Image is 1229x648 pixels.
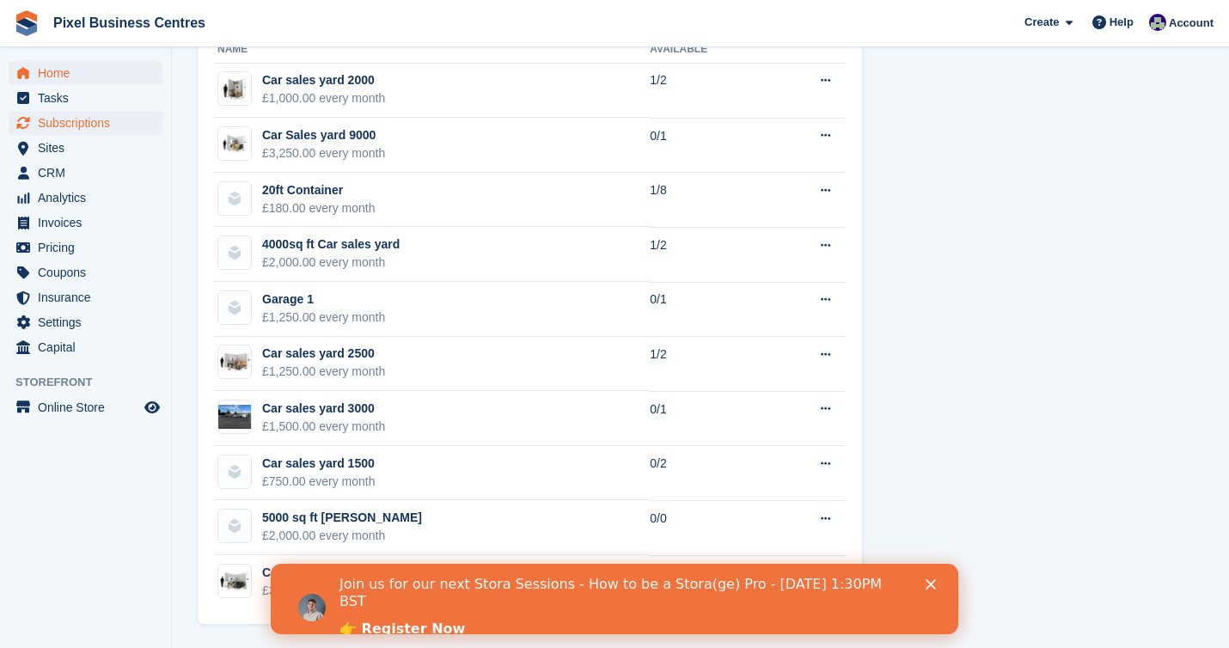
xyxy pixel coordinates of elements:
img: blank-unit-type-icon-ffbac7b88ba66c5e286b0e438baccc4b9c83835d4c34f86887a83fc20ec27e7b.svg [218,182,251,215]
div: Car sales yard 2500 [262,345,385,363]
img: blank-unit-type-icon-ffbac7b88ba66c5e286b0e438baccc4b9c83835d4c34f86887a83fc20ec27e7b.svg [218,510,251,542]
a: menu [9,136,162,160]
span: Help [1110,14,1134,31]
span: Account [1169,15,1214,32]
span: Create [1024,14,1059,31]
div: Garage 1 [262,290,385,309]
img: stora-icon-8386f47178a22dfd0bd8f6a31ec36ba5ce8667c1dd55bd0f319d3a0aa187defe.svg [14,10,40,36]
span: Insurance [38,285,141,309]
a: menu [9,260,162,284]
div: Car sales yard 7000 [262,564,385,582]
img: 25.jpg [218,76,251,101]
div: £2,000.00 every month [262,254,400,272]
a: Preview store [142,397,162,418]
a: menu [9,285,162,309]
td: 1/2 [650,337,770,392]
a: menu [9,61,162,85]
div: £180.00 every month [262,199,376,217]
div: £3,250.00 every month [262,144,385,162]
a: menu [9,86,162,110]
div: £3,500.00 every month [262,582,385,600]
span: Storefront [15,374,171,391]
span: Subscriptions [38,111,141,135]
iframe: Intercom live chat banner [271,564,958,634]
a: menu [9,395,162,419]
span: Capital [38,335,141,359]
a: menu [9,111,162,135]
div: 4000sq ft Car sales yard [262,235,400,254]
th: Available [650,36,770,64]
img: 100.jpg [218,350,251,375]
td: 0/1 [650,555,770,609]
img: blank-unit-type-icon-ffbac7b88ba66c5e286b0e438baccc4b9c83835d4c34f86887a83fc20ec27e7b.svg [218,455,251,488]
img: Ed Simpson [1149,14,1166,31]
span: CRM [38,161,141,185]
div: £1,250.00 every month [262,309,385,327]
img: 50.jpg [218,131,251,156]
div: Close [655,15,672,26]
div: Car Sales yard 9000 [262,126,385,144]
td: 0/1 [650,391,770,446]
img: IMG_0838.jpeg [218,405,251,430]
span: Analytics [38,186,141,210]
div: £1,500.00 every month [262,418,385,436]
td: 0/0 [650,500,770,555]
a: menu [9,335,162,359]
span: Home [38,61,141,85]
a: menu [9,161,162,185]
a: menu [9,310,162,334]
div: Car sales yard 2000 [262,71,385,89]
div: 5000 sq ft [PERSON_NAME] [262,509,422,527]
div: £1,000.00 every month [262,89,385,107]
span: Invoices [38,211,141,235]
img: 75.jpg [218,569,251,594]
a: 👉 Register Now [69,57,194,76]
div: Car sales yard 3000 [262,400,385,418]
span: Coupons [38,260,141,284]
a: menu [9,211,162,235]
span: Settings [38,310,141,334]
a: menu [9,235,162,260]
div: 20ft Container [262,181,376,199]
span: Online Store [38,395,141,419]
td: 0/2 [650,446,770,501]
img: blank-unit-type-icon-ffbac7b88ba66c5e286b0e438baccc4b9c83835d4c34f86887a83fc20ec27e7b.svg [218,291,251,324]
th: Name [214,36,650,64]
img: blank-unit-type-icon-ffbac7b88ba66c5e286b0e438baccc4b9c83835d4c34f86887a83fc20ec27e7b.svg [218,236,251,269]
td: 1/2 [650,63,770,118]
a: menu [9,186,162,210]
span: Tasks [38,86,141,110]
div: £750.00 every month [262,473,376,491]
span: Pricing [38,235,141,260]
td: 0/1 [650,118,770,173]
div: £1,250.00 every month [262,363,385,381]
div: £2,000.00 every month [262,527,422,545]
div: Car sales yard 1500 [262,455,376,473]
a: Pixel Business Centres [46,9,212,37]
td: 0/1 [650,282,770,337]
span: Sites [38,136,141,160]
td: 1/2 [650,227,770,282]
td: 1/8 [650,173,770,228]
